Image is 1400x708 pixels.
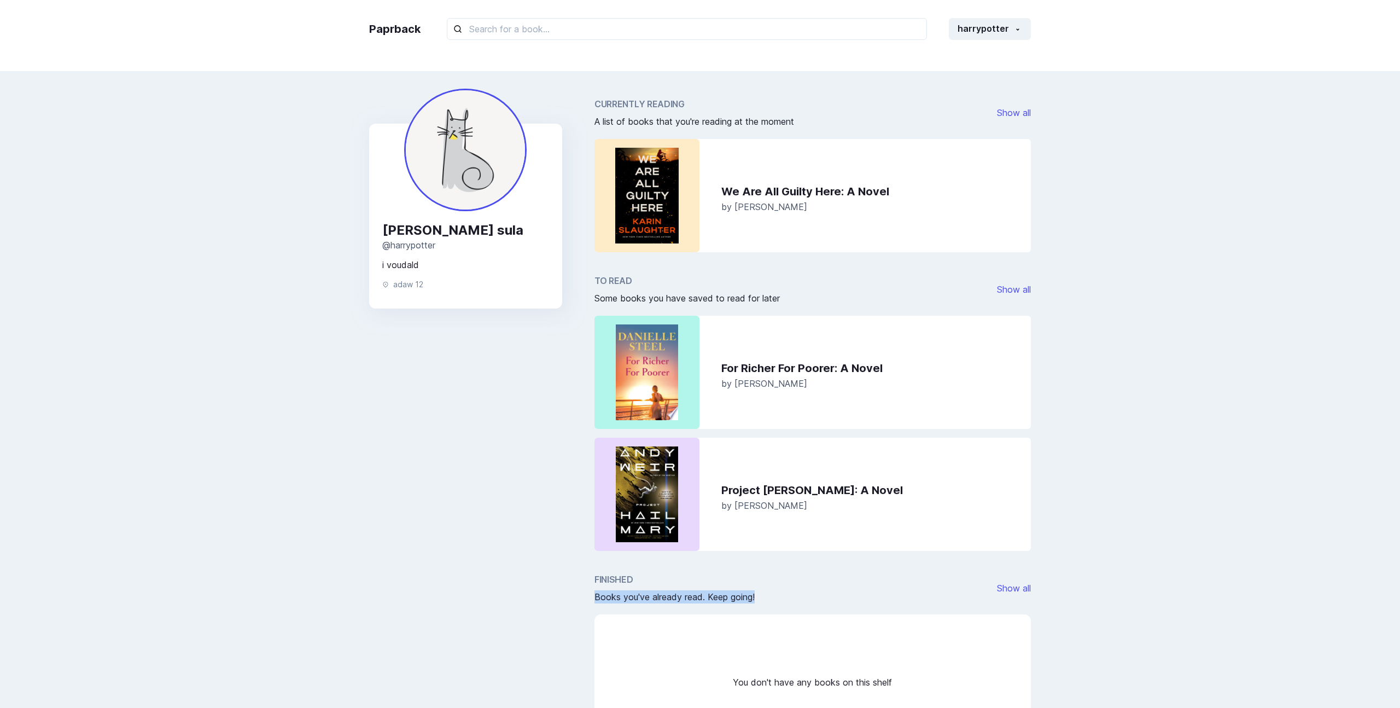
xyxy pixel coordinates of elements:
img: Woman paying for a purchase [603,324,691,420]
p: A list of books that you're reading at the moment [594,115,794,128]
p: by [721,499,1022,512]
img: pp.png [404,89,527,211]
h2: Finished [594,573,755,586]
p: by [721,200,1022,213]
a: Project [PERSON_NAME]: A Novel [721,484,1022,497]
button: harrypotter [949,18,1031,40]
input: Search for a book... [447,18,927,40]
p: You don't have any books on this shelf [733,676,892,689]
img: Woman paying for a purchase [603,446,691,542]
span: [PERSON_NAME] [734,201,807,212]
a: Show all [997,583,1031,594]
p: Some books you have saved to read for later [594,292,780,305]
p: @ harrypotter [382,239,549,252]
a: We Are All Guilty Here: A Novel [721,185,1022,198]
a: Paprback [369,21,421,37]
span: adaw 12 [393,280,423,289]
a: Show all [997,284,1031,295]
h2: Currently Reading [594,97,794,111]
h3: [PERSON_NAME] sula [382,222,549,239]
p: i voudald [382,258,549,271]
h2: To Read [594,274,780,287]
a: Show all [997,107,1031,118]
span: [PERSON_NAME] [734,500,807,511]
img: Woman paying for a purchase [603,148,691,243]
a: For Richer For Poorer: A Novel [721,362,1022,375]
p: by [721,377,1022,390]
p: Books you've already read. Keep going! [594,590,755,603]
span: [PERSON_NAME] [734,378,807,389]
